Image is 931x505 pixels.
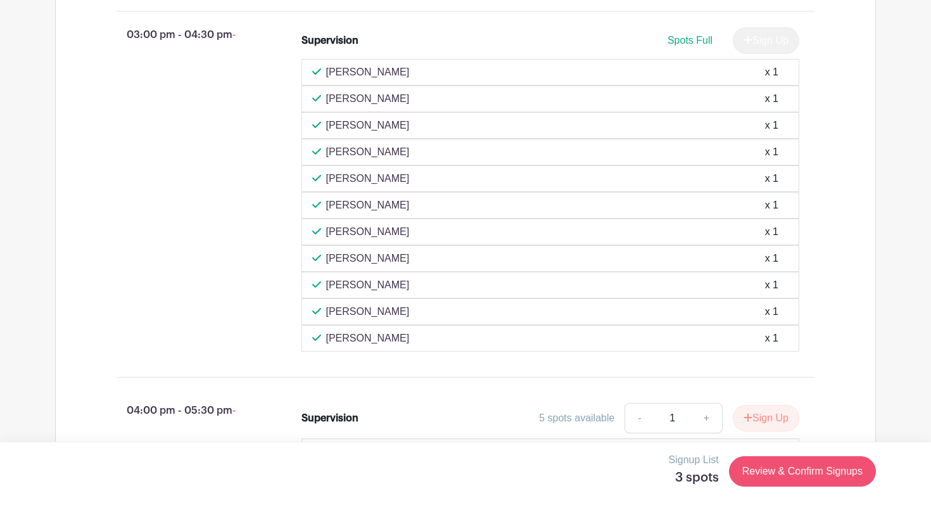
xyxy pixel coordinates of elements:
[326,278,410,293] p: [PERSON_NAME]
[96,398,281,423] p: 04:00 pm - 05:30 pm
[765,251,778,266] div: x 1
[765,198,778,213] div: x 1
[765,144,778,160] div: x 1
[232,29,236,40] span: -
[765,65,778,80] div: x 1
[326,171,410,186] p: [PERSON_NAME]
[232,405,236,416] span: -
[765,224,778,240] div: x 1
[765,331,778,346] div: x 1
[733,405,799,431] button: Sign Up
[765,91,778,106] div: x 1
[326,198,410,213] p: [PERSON_NAME]
[668,35,712,46] span: Spots Full
[729,456,876,487] a: Review & Confirm Signups
[765,278,778,293] div: x 1
[326,224,410,240] p: [PERSON_NAME]
[326,304,410,319] p: [PERSON_NAME]
[669,470,719,485] h5: 3 spots
[326,65,410,80] p: [PERSON_NAME]
[326,91,410,106] p: [PERSON_NAME]
[539,411,614,426] div: 5 spots available
[301,33,358,48] div: Supervision
[326,118,410,133] p: [PERSON_NAME]
[691,403,723,433] a: +
[624,403,654,433] a: -
[765,118,778,133] div: x 1
[669,452,719,468] p: Signup List
[301,411,358,426] div: Supervision
[765,171,778,186] div: x 1
[765,304,778,319] div: x 1
[326,144,410,160] p: [PERSON_NAME]
[326,331,410,346] p: [PERSON_NAME]
[326,251,410,266] p: [PERSON_NAME]
[96,22,281,48] p: 03:00 pm - 04:30 pm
